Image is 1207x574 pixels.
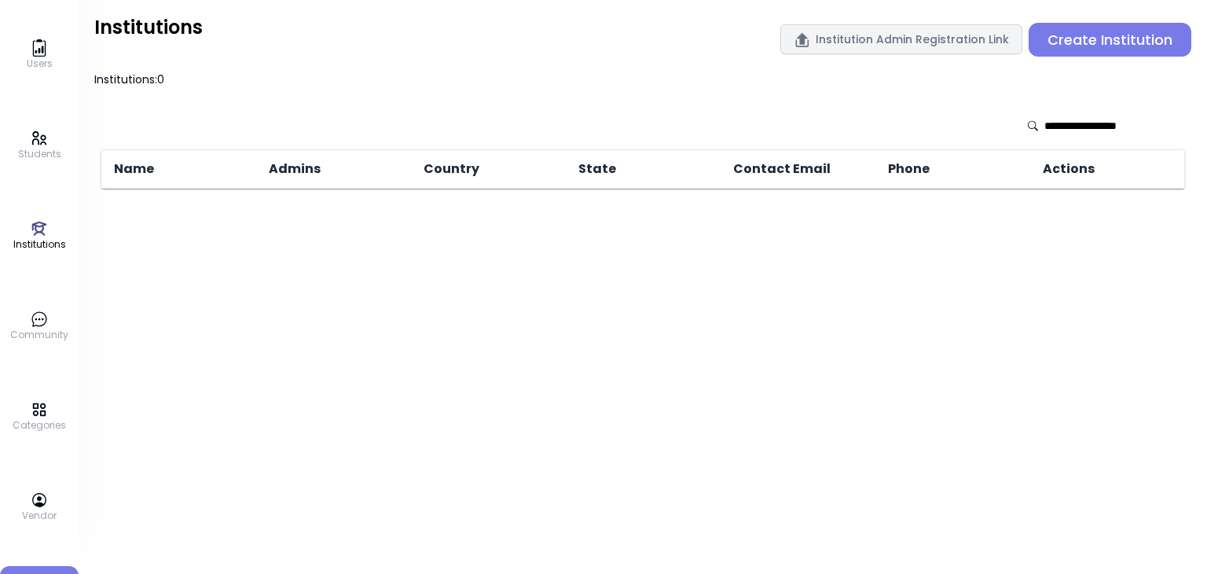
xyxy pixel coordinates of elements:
[885,160,930,178] span: Phone
[13,237,66,252] p: Institutions
[22,509,57,523] p: Vendor
[27,39,53,71] a: Users
[266,160,321,178] span: Admins
[94,63,1191,96] h3: Institutions: 0
[18,130,61,161] a: Students
[18,147,61,161] p: Students
[13,418,66,432] p: Categories
[420,160,479,178] span: Country
[780,24,1022,54] button: Institution Admin Registration Link
[10,311,68,342] a: Community
[111,160,154,178] span: Name
[1029,23,1191,57] button: Create Institution
[730,160,831,178] span: Contact Email
[27,57,53,71] p: Users
[94,16,203,39] h2: Institutions
[10,328,68,342] p: Community
[13,220,66,252] a: Institutions
[13,401,66,432] a: Categories
[22,491,57,523] a: Vendor
[575,160,616,178] span: State
[1040,160,1095,178] span: Actions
